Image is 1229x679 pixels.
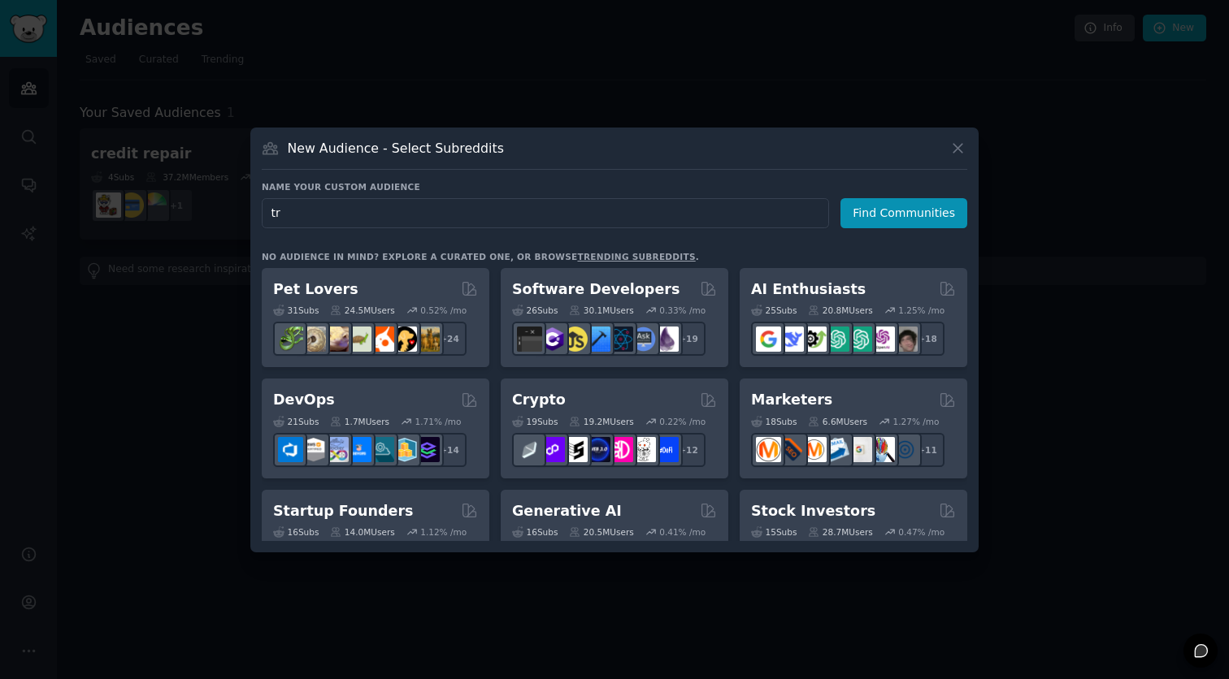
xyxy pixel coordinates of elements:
[631,437,656,462] img: CryptoNews
[659,305,706,316] div: 0.33 % /mo
[392,327,417,352] img: PetAdvice
[330,416,389,427] div: 1.7M Users
[278,327,303,352] img: herpetology
[569,526,633,538] div: 20.5M Users
[288,140,504,157] h3: New Audience - Select Subreddits
[910,322,945,356] div: + 18
[517,437,542,462] img: ethfinance
[346,327,371,352] img: turtle
[847,327,872,352] img: chatgpt_prompts_
[751,501,875,521] h2: Stock Investors
[654,327,679,352] img: elixir
[330,526,394,538] div: 14.0M Users
[892,327,918,352] img: ArtificalIntelligence
[751,305,797,316] div: 25 Sub s
[273,501,413,521] h2: Startup Founders
[512,279,680,300] h2: Software Developers
[569,416,633,427] div: 19.2M Users
[512,501,622,521] h2: Generative AI
[756,437,781,462] img: content_marketing
[801,327,827,352] img: AItoolsCatalog
[262,181,967,192] h3: Name your custom audience
[517,327,542,352] img: software
[659,416,706,427] div: 0.22 % /mo
[585,437,610,462] img: web3
[273,416,319,427] div: 21 Sub s
[910,433,945,467] div: + 11
[420,305,467,316] div: 0.52 % /mo
[801,437,827,462] img: AskMarketing
[324,437,349,462] img: Docker_DevOps
[512,526,558,538] div: 16 Sub s
[273,279,358,300] h2: Pet Lovers
[273,526,319,538] div: 16 Sub s
[654,437,679,462] img: defi_
[278,437,303,462] img: azuredevops
[779,437,804,462] img: bigseo
[562,437,588,462] img: ethstaker
[779,327,804,352] img: DeepSeek
[847,437,872,462] img: googleads
[330,305,394,316] div: 24.5M Users
[415,437,440,462] img: PlatformEngineers
[898,305,945,316] div: 1.25 % /mo
[273,390,335,410] h2: DevOps
[824,327,849,352] img: chatgpt_promptDesign
[301,327,326,352] img: ballpython
[870,327,895,352] img: OpenAIDev
[432,433,467,467] div: + 14
[262,251,699,262] div: No audience in mind? Explore a curated one, or browse .
[840,198,967,228] button: Find Communities
[577,252,695,262] a: trending subreddits
[369,327,394,352] img: cockatiel
[585,327,610,352] img: iOSProgramming
[756,327,781,352] img: GoogleGeminiAI
[415,327,440,352] img: dogbreed
[562,327,588,352] img: learnjavascript
[512,416,558,427] div: 19 Sub s
[512,390,566,410] h2: Crypto
[808,305,872,316] div: 20.8M Users
[892,437,918,462] img: OnlineMarketing
[540,437,565,462] img: 0xPolygon
[540,327,565,352] img: csharp
[608,437,633,462] img: defiblockchain
[808,416,867,427] div: 6.6M Users
[671,433,706,467] div: + 12
[346,437,371,462] img: DevOpsLinks
[392,437,417,462] img: aws_cdk
[262,198,829,228] input: Pick a short name, like "Digital Marketers" or "Movie-Goers"
[898,526,945,538] div: 0.47 % /mo
[751,526,797,538] div: 15 Sub s
[870,437,895,462] img: MarketingResearch
[808,526,872,538] div: 28.7M Users
[659,526,706,538] div: 0.41 % /mo
[301,437,326,462] img: AWS_Certified_Experts
[893,416,940,427] div: 1.27 % /mo
[751,390,832,410] h2: Marketers
[432,322,467,356] div: + 24
[751,416,797,427] div: 18 Sub s
[608,327,633,352] img: reactnative
[751,279,866,300] h2: AI Enthusiasts
[369,437,394,462] img: platformengineering
[420,526,467,538] div: 1.12 % /mo
[671,322,706,356] div: + 19
[512,305,558,316] div: 26 Sub s
[824,437,849,462] img: Emailmarketing
[415,416,462,427] div: 1.71 % /mo
[631,327,656,352] img: AskComputerScience
[324,327,349,352] img: leopardgeckos
[273,305,319,316] div: 31 Sub s
[569,305,633,316] div: 30.1M Users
